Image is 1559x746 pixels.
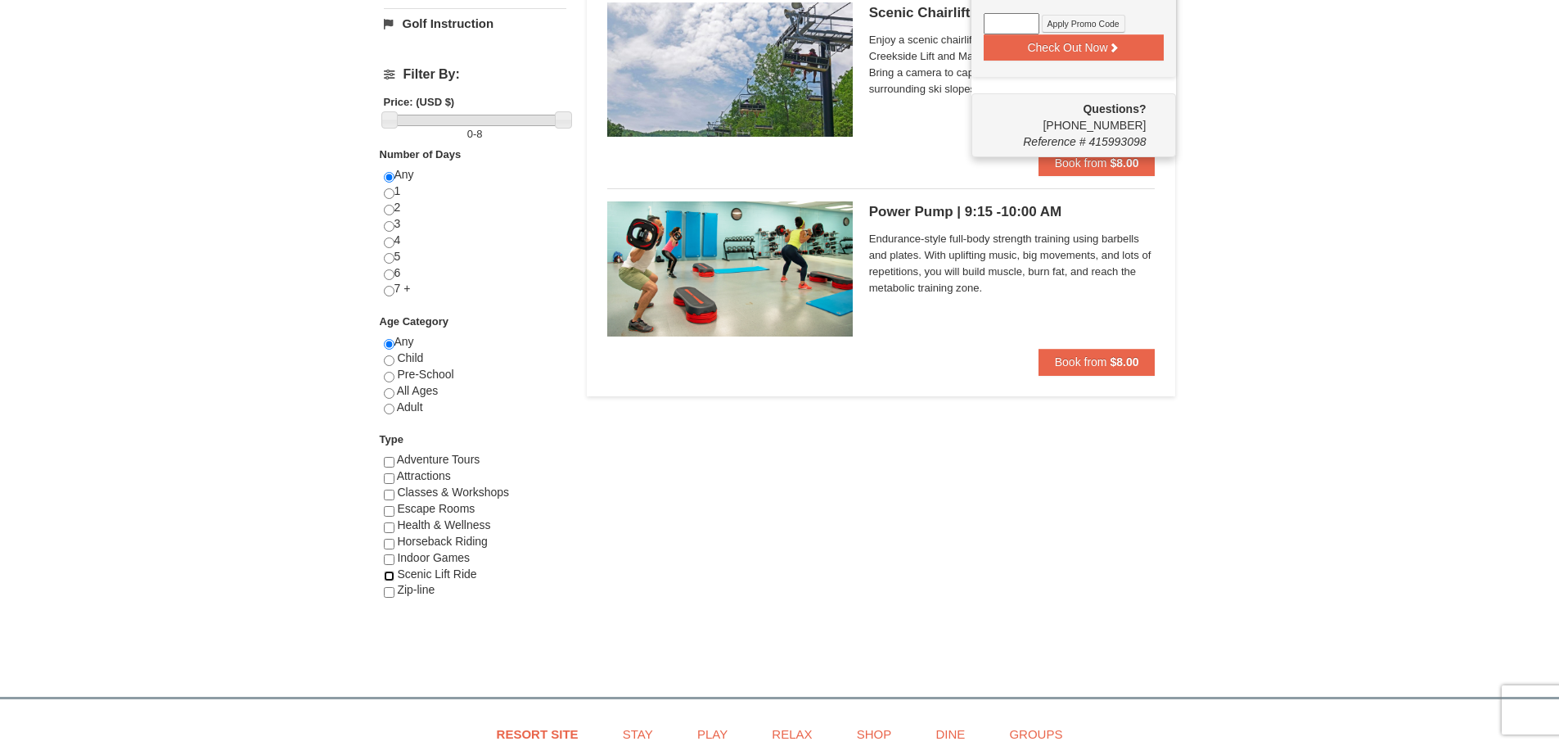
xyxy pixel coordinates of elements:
[397,551,470,564] span: Indoor Games
[984,34,1164,61] button: Check Out Now
[869,204,1156,220] h5: Power Pump | 9:15 -10:00 AM
[476,128,482,140] span: 8
[384,67,566,82] h4: Filter By:
[397,583,435,596] span: Zip-line
[397,567,476,581] span: Scenic Lift Ride
[397,453,480,466] span: Adventure Tours
[1039,150,1156,176] button: Book from $8.00
[384,167,566,314] div: Any 1 2 3 4 5 6 7 +
[1088,135,1146,148] span: 415993098
[1110,156,1138,170] strong: $8.00
[1039,349,1156,375] button: Book from $8.00
[380,315,449,328] strong: Age Category
[869,32,1156,97] span: Enjoy a scenic chairlift ride up Massanutten’s signature Creekside Lift and Massanutten's NEW Pea...
[397,368,453,381] span: Pre-School
[1042,15,1125,33] button: Apply Promo Code
[384,126,566,142] label: -
[384,334,566,432] div: Any
[1083,102,1146,115] strong: Questions?
[984,101,1147,132] span: [PHONE_NUMBER]
[869,231,1156,296] span: Endurance-style full-body strength training using barbells and plates. With uplifting music, big ...
[380,148,462,161] strong: Number of Days
[397,469,451,482] span: Attractions
[384,96,455,108] strong: Price: (USD $)
[397,502,475,515] span: Escape Rooms
[397,486,509,499] span: Classes & Workshops
[397,518,490,531] span: Health & Wellness
[384,8,566,38] a: Golf Instruction
[607,2,853,137] img: 24896431-9-664d1467.jpg
[397,535,488,548] span: Horseback Riding
[397,400,423,414] span: Adult
[1023,135,1085,148] span: Reference #
[1055,156,1107,170] span: Book from
[380,433,403,445] strong: Type
[397,351,423,364] span: Child
[397,384,439,397] span: All Ages
[869,5,1156,21] h5: Scenic Chairlift Ride | 1:00 PM - 2:30 PM
[607,201,853,336] img: 6619873-729-39c22307.jpg
[1055,355,1107,368] span: Book from
[1110,355,1138,368] strong: $8.00
[467,128,473,140] span: 0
